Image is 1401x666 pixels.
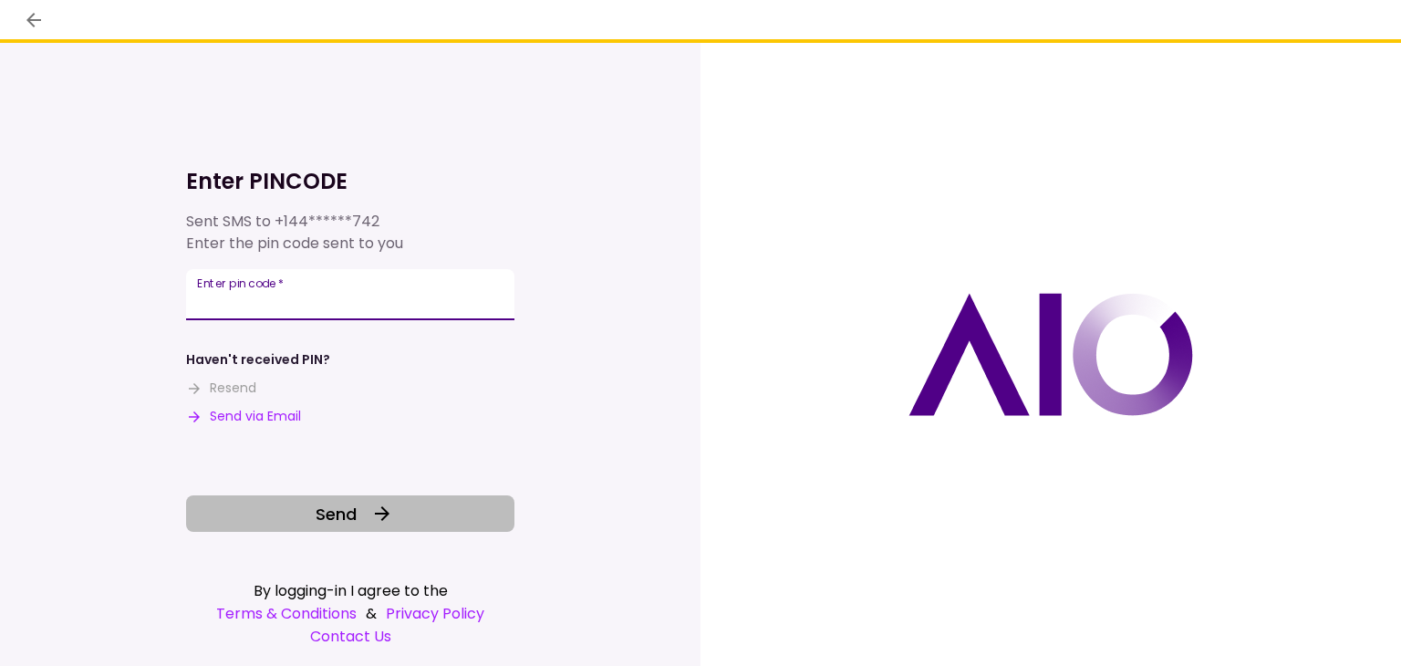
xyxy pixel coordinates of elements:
button: Send [186,495,514,532]
div: By logging-in I agree to the [186,579,514,602]
span: Send [316,502,357,526]
div: & [186,602,514,625]
a: Contact Us [186,625,514,648]
a: Privacy Policy [386,602,484,625]
div: Haven't received PIN? [186,350,330,369]
button: Send via Email [186,407,301,426]
button: Resend [186,379,256,398]
img: AIO logo [908,293,1193,416]
label: Enter pin code [197,276,284,291]
div: Sent SMS to Enter the pin code sent to you [186,211,514,255]
button: back [18,5,49,36]
a: Terms & Conditions [216,602,357,625]
h1: Enter PINCODE [186,167,514,196]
